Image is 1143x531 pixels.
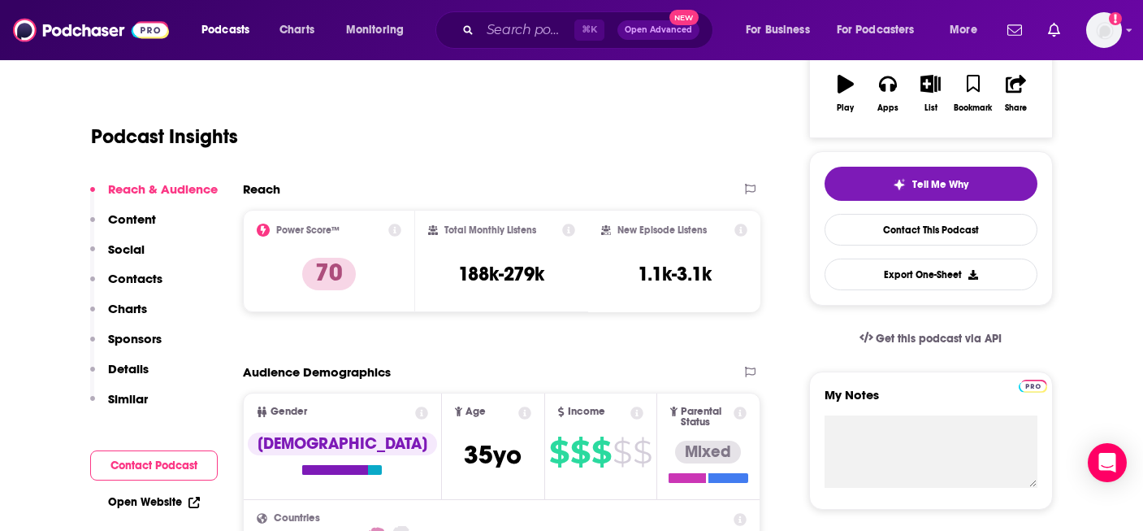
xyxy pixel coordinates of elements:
[825,259,1037,290] button: Export One-Sheet
[669,10,699,25] span: New
[570,439,590,465] span: $
[279,19,314,41] span: Charts
[201,19,249,41] span: Podcasts
[826,17,938,43] button: open menu
[346,19,404,41] span: Monitoring
[877,103,898,113] div: Apps
[108,331,162,346] p: Sponsors
[269,17,324,43] a: Charts
[633,439,652,465] span: $
[1109,12,1122,25] svg: Add a profile image
[108,495,200,509] a: Open Website
[108,361,149,376] p: Details
[90,271,162,301] button: Contacts
[108,181,218,197] p: Reach & Audience
[465,407,486,417] span: Age
[90,181,218,211] button: Reach & Audience
[108,271,162,286] p: Contacts
[1086,12,1122,48] span: Logged in as jerryparshall
[734,17,830,43] button: open menu
[617,224,707,236] h2: New Episode Listens
[837,19,915,41] span: For Podcasters
[613,439,631,465] span: $
[108,301,147,316] p: Charts
[893,178,906,191] img: tell me why sparkle
[1088,443,1127,482] div: Open Intercom Messenger
[568,407,605,417] span: Income
[464,439,522,471] span: 35 yo
[837,103,854,113] div: Play
[574,20,604,41] span: ⌘ K
[444,224,536,236] h2: Total Monthly Listens
[108,391,148,407] p: Similar
[335,17,425,43] button: open menu
[90,301,147,331] button: Charts
[909,64,951,123] button: List
[90,361,149,391] button: Details
[458,262,544,286] h3: 188k-279k
[952,64,994,123] button: Bookmark
[243,364,391,380] h2: Audience Demographics
[302,258,356,290] p: 70
[954,103,992,113] div: Bookmark
[876,332,1002,346] span: Get this podcast via API
[681,407,731,428] span: Parental Status
[1019,377,1047,393] a: Pro website
[13,15,169,46] img: Podchaser - Follow, Share and Rate Podcasts
[90,450,218,481] button: Contact Podcast
[108,242,145,257] p: Social
[90,331,162,361] button: Sponsors
[90,242,145,272] button: Social
[924,103,937,113] div: List
[825,64,867,123] button: Play
[746,19,810,41] span: For Business
[108,211,156,227] p: Content
[938,17,998,43] button: open menu
[248,433,437,455] div: [DEMOGRAPHIC_DATA]
[1019,380,1047,393] img: Podchaser Pro
[625,26,692,34] span: Open Advanced
[243,181,280,197] h2: Reach
[912,178,968,191] span: Tell Me Why
[276,224,340,236] h2: Power Score™
[994,64,1037,123] button: Share
[1001,16,1028,44] a: Show notifications dropdown
[1005,103,1027,113] div: Share
[1086,12,1122,48] img: User Profile
[825,214,1037,246] a: Contact This Podcast
[451,11,729,49] div: Search podcasts, credits, & more...
[91,124,238,149] h1: Podcast Insights
[867,64,909,123] button: Apps
[90,211,156,242] button: Content
[190,17,271,43] button: open menu
[591,439,611,465] span: $
[846,319,1015,359] a: Get this podcast via API
[1041,16,1067,44] a: Show notifications dropdown
[675,441,741,464] div: Mixed
[617,20,699,40] button: Open AdvancedNew
[271,407,307,417] span: Gender
[549,439,569,465] span: $
[825,387,1037,416] label: My Notes
[950,19,977,41] span: More
[480,17,574,43] input: Search podcasts, credits, & more...
[1086,12,1122,48] button: Show profile menu
[274,513,320,524] span: Countries
[90,391,148,421] button: Similar
[638,262,712,286] h3: 1.1k-3.1k
[825,167,1037,201] button: tell me why sparkleTell Me Why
